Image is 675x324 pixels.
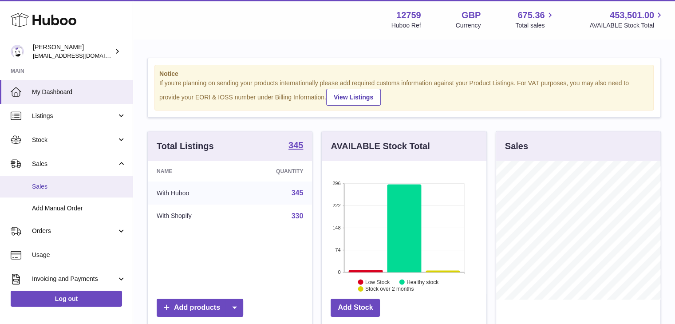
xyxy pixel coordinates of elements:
a: 345 [292,189,304,197]
span: Total sales [515,21,555,30]
span: 675.36 [517,9,545,21]
a: Add Stock [331,299,380,317]
a: View Listings [326,89,381,106]
a: 345 [288,141,303,151]
h3: Total Listings [157,140,214,152]
th: Quantity [237,161,312,182]
span: Listings [32,112,117,120]
text: 148 [332,225,340,230]
strong: GBP [462,9,481,21]
text: 222 [332,203,340,208]
td: With Huboo [148,182,237,205]
img: internalAdmin-12759@internal.huboo.com [11,45,24,58]
span: Add Manual Order [32,204,126,213]
h3: AVAILABLE Stock Total [331,140,430,152]
a: Log out [11,291,122,307]
span: Orders [32,227,117,235]
th: Name [148,161,237,182]
a: Add products [157,299,243,317]
text: Healthy stock [407,279,439,285]
text: Stock over 2 months [365,286,414,292]
a: 330 [292,212,304,220]
text: 296 [332,181,340,186]
span: Sales [32,182,126,191]
a: 453,501.00 AVAILABLE Stock Total [589,9,664,30]
a: 675.36 Total sales [515,9,555,30]
h3: Sales [505,140,528,152]
strong: Notice [159,70,649,78]
div: [PERSON_NAME] [33,43,113,60]
td: With Shopify [148,205,237,228]
span: My Dashboard [32,88,126,96]
strong: 12759 [396,9,421,21]
div: Currency [456,21,481,30]
text: 0 [338,269,341,275]
strong: 345 [288,141,303,150]
span: Invoicing and Payments [32,275,117,283]
div: Huboo Ref [391,21,421,30]
span: AVAILABLE Stock Total [589,21,664,30]
span: 453,501.00 [610,9,654,21]
div: If you're planning on sending your products internationally please add required customs informati... [159,79,649,106]
text: 74 [336,247,341,253]
text: Low Stock [365,279,390,285]
span: Stock [32,136,117,144]
span: [EMAIL_ADDRESS][DOMAIN_NAME] [33,52,130,59]
span: Sales [32,160,117,168]
span: Usage [32,251,126,259]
